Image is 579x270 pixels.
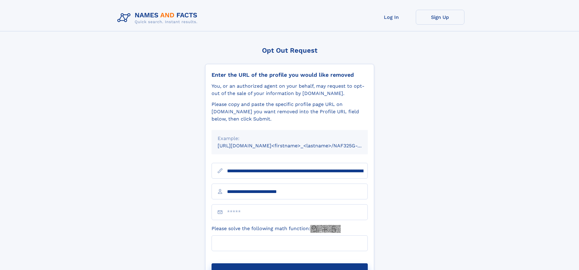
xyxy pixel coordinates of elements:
[218,135,362,142] div: Example:
[367,10,416,25] a: Log In
[212,82,368,97] div: You, or an authorized agent on your behalf, may request to opt-out of the sale of your informatio...
[218,143,379,149] small: [URL][DOMAIN_NAME]<firstname>_<lastname>/NAF325G-xxxxxxxx
[212,225,341,233] label: Please solve the following math function:
[212,101,368,123] div: Please copy and paste the specific profile page URL on [DOMAIN_NAME] you want removed into the Pr...
[115,10,202,26] img: Logo Names and Facts
[212,72,368,78] div: Enter the URL of the profile you would like removed
[205,47,374,54] div: Opt Out Request
[416,10,464,25] a: Sign Up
